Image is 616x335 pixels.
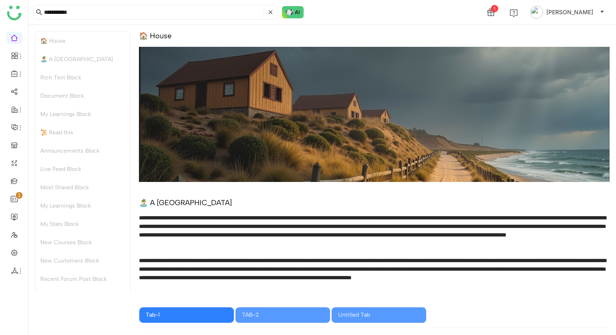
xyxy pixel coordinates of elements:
[35,105,130,123] div: My Learnings Block
[35,270,130,288] div: Recent Forum Post Block
[282,6,304,18] img: ask-buddy-normal.svg
[18,191,21,199] p: 1
[35,123,130,142] div: 📜 Read this
[139,31,172,40] div: 🏠 House
[35,288,130,307] div: Recently Published Block
[35,87,130,105] div: Document Block
[16,192,22,199] nz-badge-sup: 1
[35,160,130,178] div: Live Feed Block
[35,68,130,87] div: Rich Text Block
[35,252,130,270] div: New Customers Block
[491,5,498,12] div: 1
[338,311,420,320] div: Untitled Tab
[35,215,130,233] div: My Stats Block
[35,142,130,160] div: Announcements Block
[35,50,130,68] div: 🏝️ A [GEOGRAPHIC_DATA]
[530,6,543,19] img: avatar
[146,311,227,320] div: Tab-1
[35,32,130,50] div: 🏠 House
[139,47,609,182] img: 68553b2292361c547d91f02a
[35,233,130,252] div: New Courses Block
[242,311,323,320] div: TAB-2
[528,6,606,19] button: [PERSON_NAME]
[510,9,518,17] img: help.svg
[7,6,22,20] img: logo
[35,178,130,197] div: Most Shared Block
[546,8,593,17] span: [PERSON_NAME]
[35,197,130,215] div: My Learnings Block
[139,198,232,207] div: 🏝️ A [GEOGRAPHIC_DATA]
